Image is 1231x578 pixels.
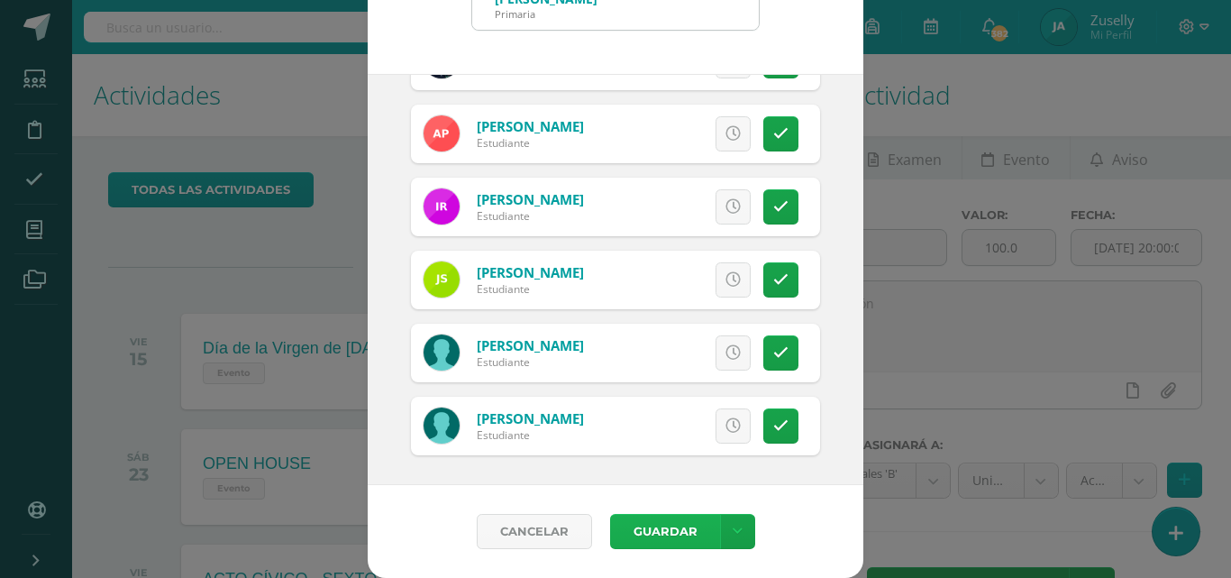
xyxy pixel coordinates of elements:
[630,117,679,151] span: Excusa
[477,208,584,224] div: Estudiante
[630,190,679,224] span: Excusa
[477,135,584,151] div: Estudiante
[424,261,460,298] img: b2b9efdf89f6793ff64b445b8fb15094.png
[424,408,460,444] img: a4e02370ee0bf4c76e9e789b8c032ad6.png
[495,7,597,21] div: Primaria
[630,409,679,443] span: Excusa
[477,117,584,135] a: [PERSON_NAME]
[477,190,584,208] a: [PERSON_NAME]
[477,427,584,443] div: Estudiante
[477,514,592,549] a: Cancelar
[477,354,584,370] div: Estudiante
[477,336,584,354] a: [PERSON_NAME]
[477,263,584,281] a: [PERSON_NAME]
[424,335,460,371] img: 9eb2bd499497be167ec17c541e332e6b.png
[424,188,460,225] img: 400a7631fb3f2f3679326f771a6ba569.png
[424,115,460,151] img: 00b0da3adfb3d8d8199a83cf26b65e91.png
[630,263,679,297] span: Excusa
[610,514,720,549] button: Guardar
[477,281,584,297] div: Estudiante
[630,336,679,370] span: Excusa
[477,409,584,427] a: [PERSON_NAME]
